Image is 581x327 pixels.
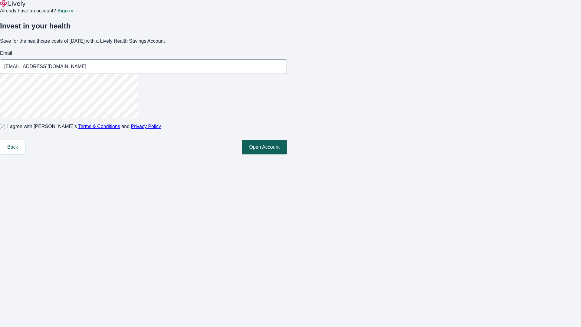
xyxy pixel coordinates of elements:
[7,123,161,130] span: I agree with [PERSON_NAME]’s and
[242,140,287,154] button: Open Account
[57,8,73,13] a: Sign in
[78,124,120,129] a: Terms & Conditions
[131,124,161,129] a: Privacy Policy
